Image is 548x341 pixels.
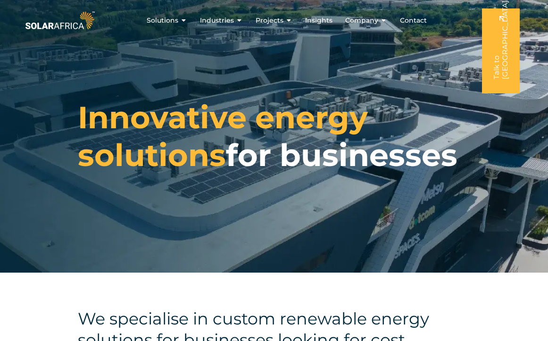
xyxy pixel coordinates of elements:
span: Projects [256,16,283,25]
a: Insights [305,16,332,25]
span: Solutions [147,16,178,25]
h5: Talk to [GEOGRAPHIC_DATA] [492,23,509,79]
span: Company [345,16,378,25]
span: Industries [200,16,234,25]
a: Contact [400,16,427,25]
span: Innovative energy solutions [78,99,368,174]
div: Menu Toggle [96,12,477,29]
nav: Menu [96,12,477,29]
h1: for businesses [78,99,470,174]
